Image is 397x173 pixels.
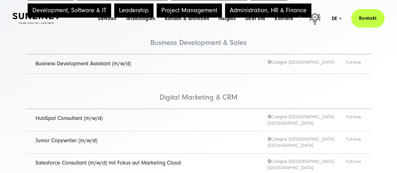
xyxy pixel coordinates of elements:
[165,15,209,22] a: Kunden & Branchen
[268,114,346,126] span: Cologne [GEOGRAPHIC_DATA] [GEOGRAPHIC_DATA]
[126,15,155,22] a: Technologien
[26,19,371,54] li: Business Development & Sales
[351,9,384,28] a: Kontakt
[275,15,293,22] a: Karriere
[268,136,346,149] span: Cologne [GEOGRAPHIC_DATA] [GEOGRAPHIC_DATA]
[35,137,97,144] a: Junior Copywriter (m/w/d)
[346,136,362,149] span: Full-time
[13,13,60,24] img: SUNZINET Full Service Digital Agentur
[35,60,131,67] a: Business Development Assistant (m/w/d)
[218,15,236,22] a: Insights
[245,15,266,22] a: Über uns
[332,15,342,22] div: de
[268,158,346,171] span: Cologne [GEOGRAPHIC_DATA] [GEOGRAPHIC_DATA]
[346,59,362,69] span: Full-time
[268,59,346,69] span: Cologne [GEOGRAPHIC_DATA]
[26,74,371,109] li: Digital Marketing & CRM
[346,114,362,126] span: Full-time
[346,158,362,171] span: Full-time
[35,115,103,122] a: HubSpot Consultant (m/w/d)
[98,15,116,22] a: Services
[35,159,181,166] a: Salesforce Consultant (m/w/d) mit Fokus auf Marketing Cloud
